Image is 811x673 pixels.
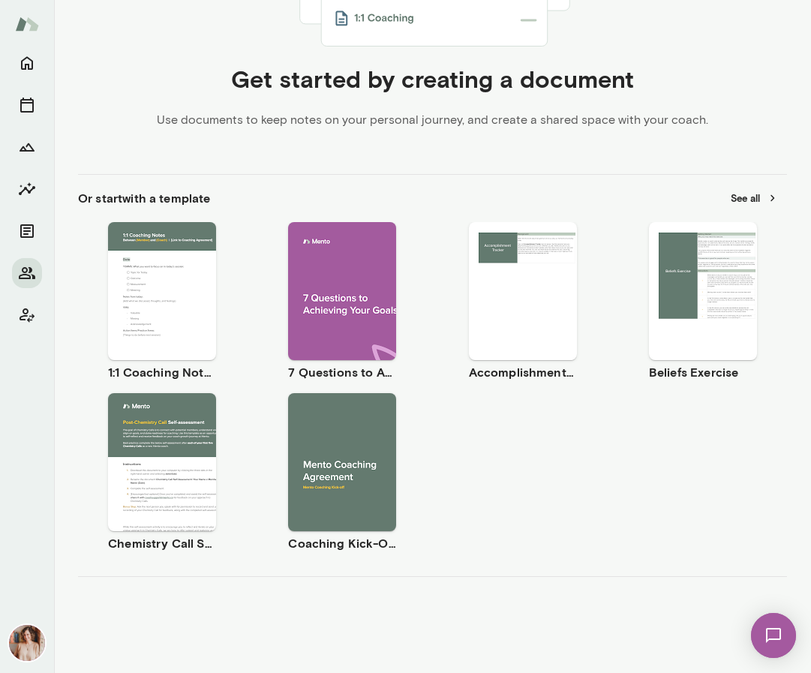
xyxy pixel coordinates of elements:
h6: Chemistry Call Self-Assessment [Coaches only] [108,534,216,552]
button: Home [12,48,42,78]
h6: Accomplishment Tracker [469,363,577,381]
h4: Get started by creating a document [231,65,634,93]
img: Nancy Alsip [9,625,45,661]
button: Documents [12,216,42,246]
button: Members [12,258,42,288]
h6: Or start with a template [78,189,210,207]
h6: 1:1 Coaching Notes [108,363,216,381]
img: Mento [15,10,39,38]
h6: Coaching Kick-Off | Coaching Agreement [288,534,396,552]
p: Use documents to keep notes on your personal journey, and create a shared space with your coach. [157,111,708,129]
button: Sessions [12,90,42,120]
button: See all [722,187,787,210]
button: Growth Plan [12,132,42,162]
h6: 7 Questions to Achieving Your Goals [288,363,396,381]
button: Client app [12,300,42,330]
h6: Beliefs Exercise [649,363,757,381]
button: Insights [12,174,42,204]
